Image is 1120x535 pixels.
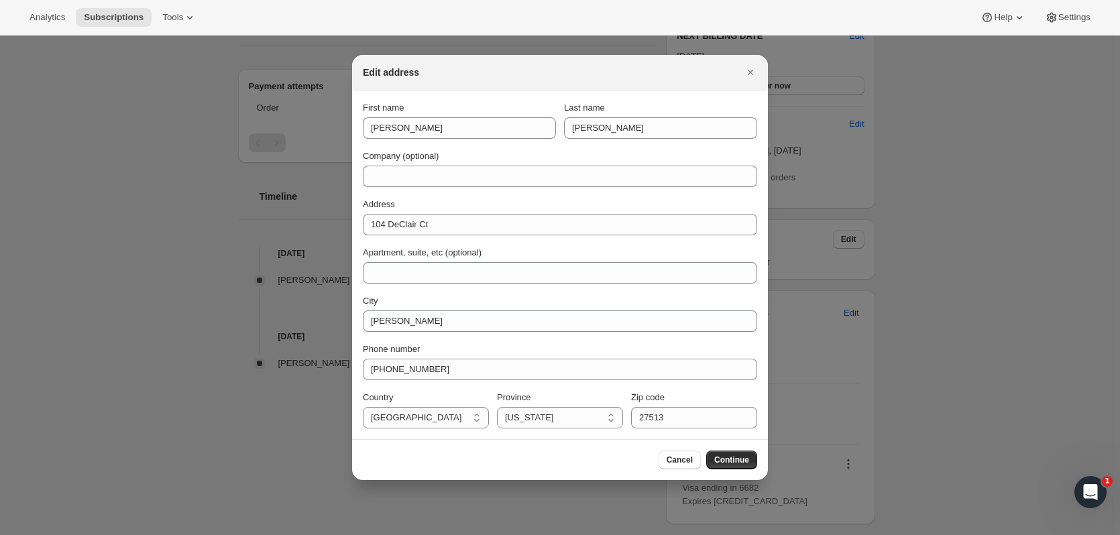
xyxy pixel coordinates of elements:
span: Settings [1058,12,1090,23]
span: Help [994,12,1012,23]
span: Phone number [363,344,420,354]
span: 1 [1102,476,1113,487]
button: Cancel [659,451,701,469]
span: Continue [714,455,749,465]
iframe: Intercom live chat [1074,476,1107,508]
span: Analytics [30,12,65,23]
button: Help [972,8,1033,27]
span: Cancel [667,455,693,465]
span: Zip code [631,392,665,402]
span: Address [363,199,395,209]
span: Country [363,392,394,402]
h2: Edit address [363,66,419,79]
span: City [363,296,378,306]
button: Analytics [21,8,73,27]
button: Continue [706,451,757,469]
button: Tools [154,8,205,27]
span: Apartment, suite, etc (optional) [363,247,482,257]
span: Province [497,392,531,402]
span: Last name [564,103,605,113]
span: Company (optional) [363,151,439,161]
button: Close [741,63,760,82]
span: Subscriptions [84,12,144,23]
button: Subscriptions [76,8,152,27]
span: First name [363,103,404,113]
button: Settings [1037,8,1099,27]
span: Tools [162,12,183,23]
